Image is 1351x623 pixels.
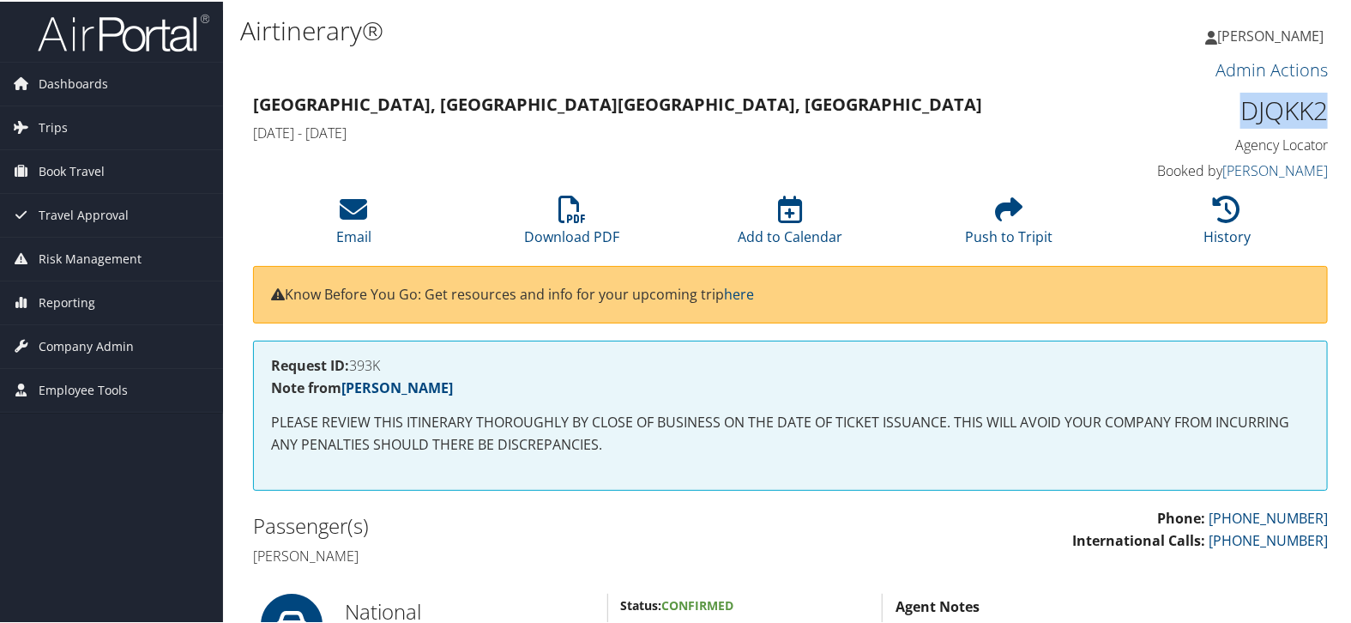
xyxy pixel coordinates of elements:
[896,596,980,614] strong: Agent Notes
[662,596,734,612] span: Confirmed
[1215,57,1328,80] a: Admin Actions
[39,105,68,148] span: Trips
[39,192,129,235] span: Travel Approval
[39,148,105,191] span: Book Travel
[1078,134,1328,153] h4: Agency Locator
[336,203,371,245] a: Email
[724,283,754,302] a: here
[253,122,1052,141] h4: [DATE] - [DATE]
[1078,160,1328,178] h4: Booked by
[271,410,1310,454] p: PLEASE REVIEW THIS ITINERARY THOROUGHLY BY CLOSE OF BUSINESS ON THE DATE OF TICKET ISSUANCE. THIS...
[1209,529,1328,548] a: [PHONE_NUMBER]
[1157,507,1205,526] strong: Phone:
[38,11,209,51] img: airportal-logo.png
[524,203,619,245] a: Download PDF
[271,377,453,396] strong: Note from
[253,545,778,564] h4: [PERSON_NAME]
[271,282,1310,305] p: Know Before You Go: Get resources and info for your upcoming trip
[39,236,142,279] span: Risk Management
[39,367,128,410] span: Employee Tools
[271,357,1310,371] h4: 393K
[39,61,108,104] span: Dashboards
[1209,507,1328,526] a: [PHONE_NUMBER]
[39,280,95,323] span: Reporting
[621,596,662,612] strong: Status:
[253,510,778,539] h2: Passenger(s)
[965,203,1052,245] a: Push to Tripit
[1222,160,1328,178] a: [PERSON_NAME]
[1217,25,1324,44] span: [PERSON_NAME]
[1078,91,1328,127] h1: DJQKK2
[1205,9,1341,60] a: [PERSON_NAME]
[1203,203,1251,245] a: History
[1072,529,1205,548] strong: International Calls:
[341,377,453,396] a: [PERSON_NAME]
[271,354,349,373] strong: Request ID:
[253,91,982,114] strong: [GEOGRAPHIC_DATA], [GEOGRAPHIC_DATA] [GEOGRAPHIC_DATA], [GEOGRAPHIC_DATA]
[240,11,974,47] h1: Airtinerary®
[39,324,134,366] span: Company Admin
[738,203,842,245] a: Add to Calendar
